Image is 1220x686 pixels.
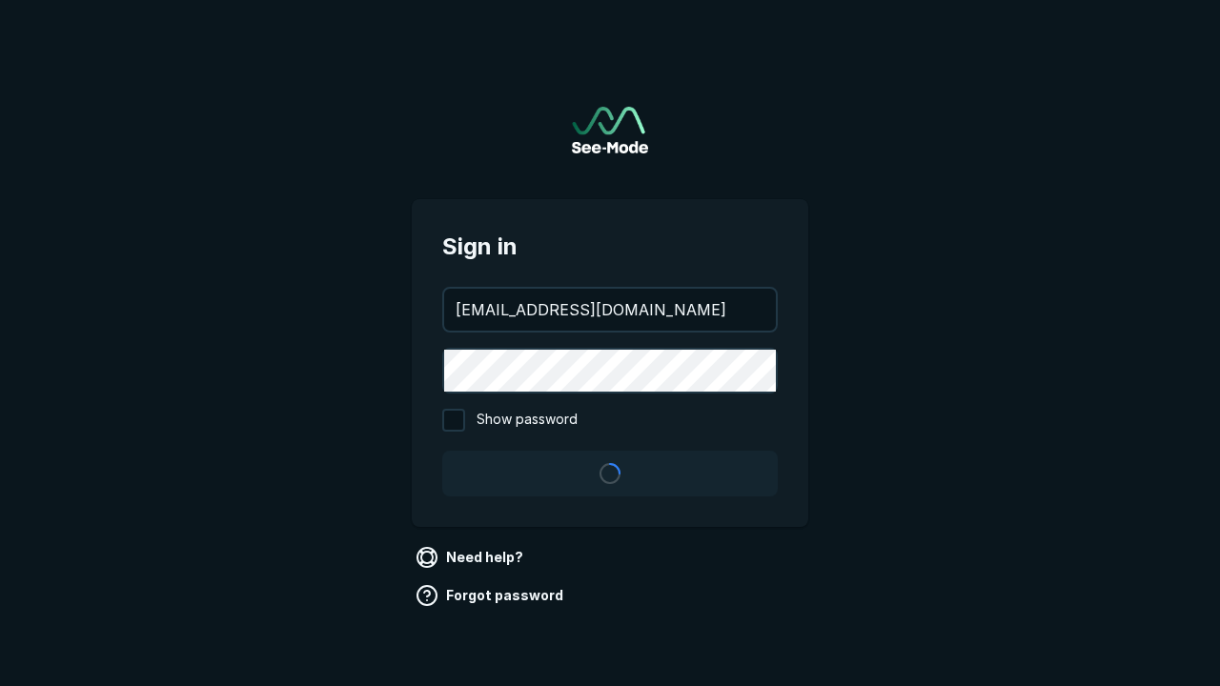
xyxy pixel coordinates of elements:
span: Show password [477,409,578,432]
img: See-Mode Logo [572,107,648,153]
a: Forgot password [412,580,571,611]
span: Sign in [442,230,778,264]
a: Need help? [412,542,531,573]
input: your@email.com [444,289,776,331]
a: Go to sign in [572,107,648,153]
